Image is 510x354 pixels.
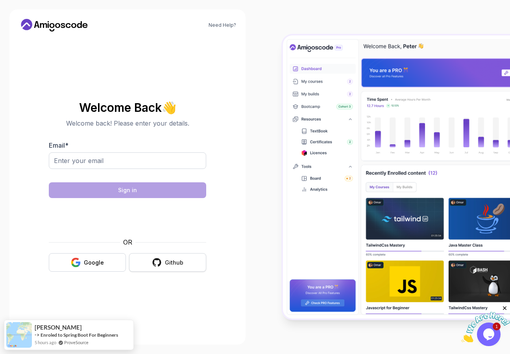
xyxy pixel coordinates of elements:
a: Need Help? [209,22,236,28]
span: 👋 [160,99,179,116]
iframe: chat widget [461,305,510,342]
span: -> [35,332,40,338]
span: 5 hours ago [35,339,56,346]
img: Amigoscode Dashboard [283,35,510,319]
a: Enroled to Spring Boot For Beginners [41,332,118,338]
button: Google [49,253,126,272]
button: Github [129,253,206,272]
div: Sign in [118,186,137,194]
img: provesource social proof notification image [6,322,32,348]
span: [PERSON_NAME] [35,324,82,331]
a: Home link [19,19,90,32]
div: Google [84,259,104,267]
a: ProveSource [64,339,89,346]
p: OR [123,237,132,247]
input: Enter your email [49,152,206,169]
p: Welcome back! Please enter your details. [49,119,206,128]
label: Email * [49,141,68,149]
button: Sign in [49,182,206,198]
iframe: Widget containing checkbox for hCaptcha security challenge [68,203,187,233]
h2: Welcome Back [49,101,206,114]
div: Github [165,259,183,267]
